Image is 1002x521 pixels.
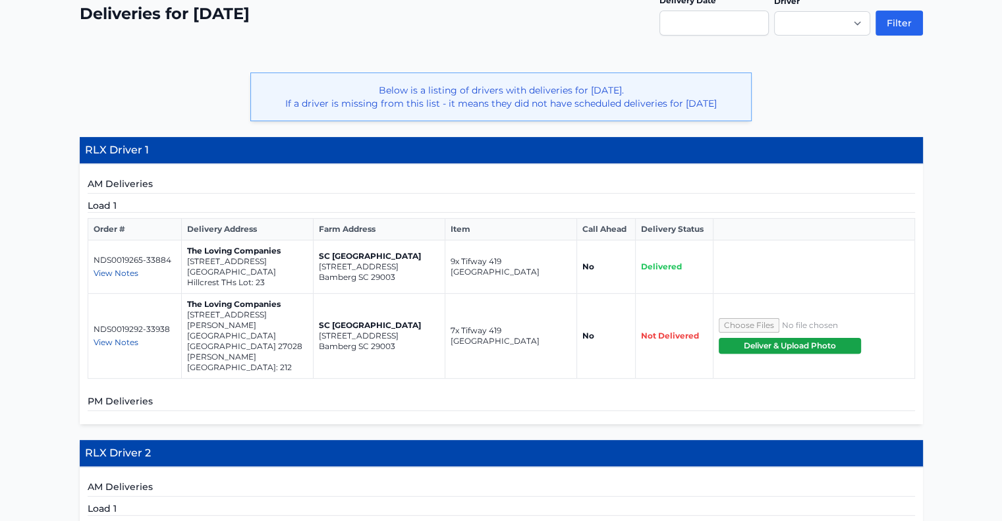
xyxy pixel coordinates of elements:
h4: RLX Driver 1 [80,137,923,164]
p: The Loving Companies [187,246,308,256]
span: View Notes [94,268,138,278]
p: [STREET_ADDRESS][PERSON_NAME] [187,310,308,331]
th: Call Ahead [577,219,636,240]
h2: Deliveries for [DATE] [80,3,250,24]
th: Item [445,219,577,240]
h4: RLX Driver 2 [80,440,923,467]
p: [STREET_ADDRESS] [187,256,308,267]
p: Hillcrest THs Lot: 23 [187,277,308,288]
span: Delivered [641,261,682,271]
h5: PM Deliveries [88,395,915,411]
span: View Notes [94,337,138,347]
p: [STREET_ADDRESS] [319,331,439,341]
th: Order # [88,219,182,240]
h5: Load 1 [88,199,915,213]
strong: No [582,331,594,341]
p: Bamberg SC 29003 [319,341,439,352]
p: Below is a listing of drivers with deliveries for [DATE]. If a driver is missing from this list -... [262,84,740,110]
span: Not Delivered [641,331,699,341]
p: SC [GEOGRAPHIC_DATA] [319,320,439,331]
p: The Loving Companies [187,299,308,310]
h5: AM Deliveries [88,177,915,194]
strong: No [582,261,594,271]
th: Delivery Address [182,219,314,240]
h5: AM Deliveries [88,480,915,497]
p: Bamberg SC 29003 [319,272,439,283]
p: SC [GEOGRAPHIC_DATA] [319,251,439,261]
p: NDS0019265-33884 [94,255,177,265]
p: NDS0019292-33938 [94,324,177,335]
p: [GEOGRAPHIC_DATA] [GEOGRAPHIC_DATA] 27028 [187,331,308,352]
button: Deliver & Upload Photo [719,338,861,354]
td: 9x Tifway 419 [GEOGRAPHIC_DATA] [445,240,577,294]
th: Delivery Status [635,219,713,240]
td: 7x Tifway 419 [GEOGRAPHIC_DATA] [445,294,577,379]
p: [GEOGRAPHIC_DATA] [187,267,308,277]
button: Filter [876,11,923,36]
p: [STREET_ADDRESS] [319,261,439,272]
th: Farm Address [314,219,445,240]
p: [PERSON_NAME][GEOGRAPHIC_DATA]: 212 [187,352,308,373]
h5: Load 1 [88,502,915,516]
